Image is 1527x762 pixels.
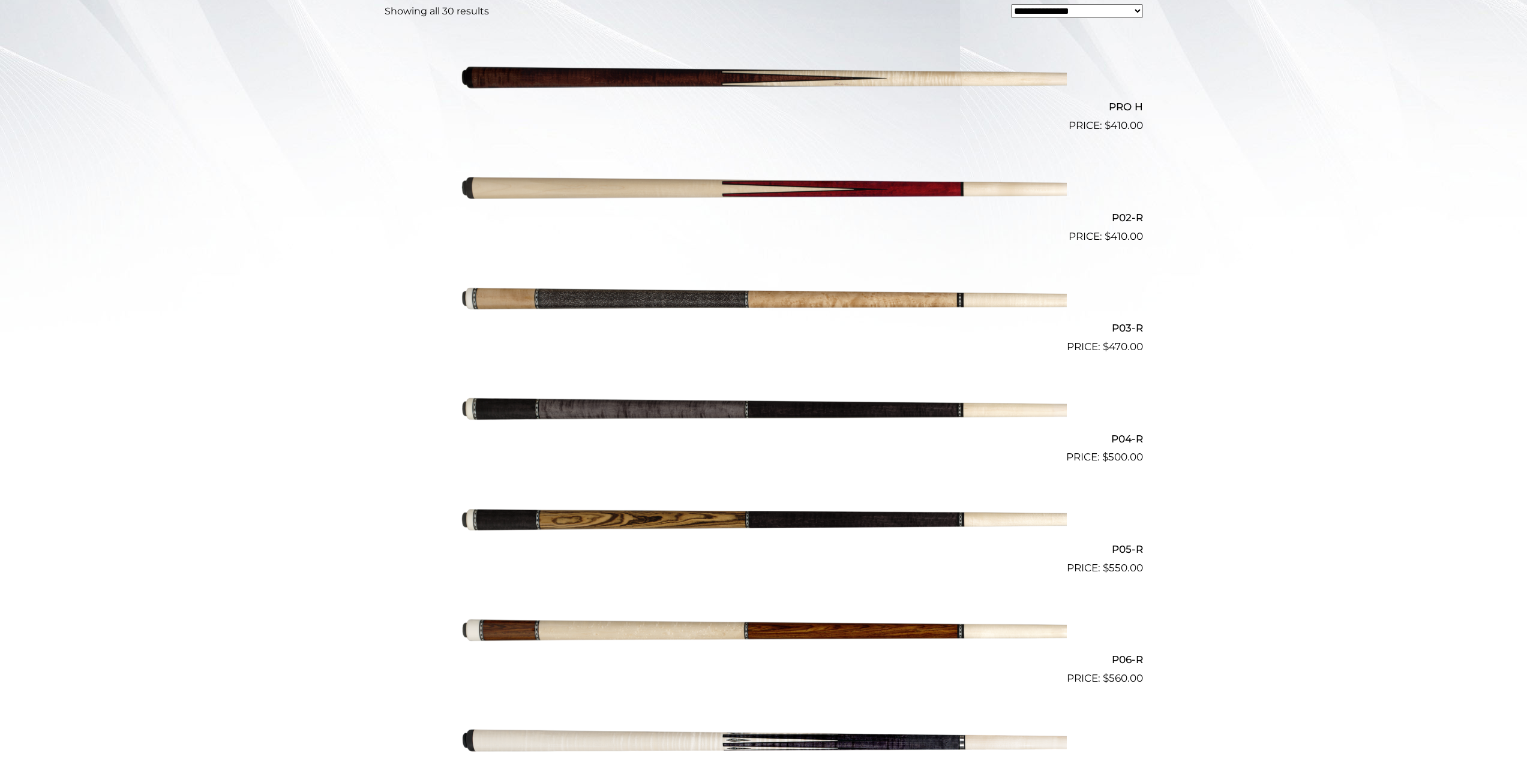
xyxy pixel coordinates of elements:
a: P02-R $410.00 [385,138,1143,244]
p: Showing all 30 results [385,4,489,19]
img: P04-R [461,360,1067,460]
h2: P06-R [385,649,1143,671]
span: $ [1105,119,1111,131]
img: P05-R [461,470,1067,571]
bdi: 560.00 [1103,672,1143,684]
h2: PRO H [385,96,1143,118]
a: PRO H $410.00 [385,28,1143,134]
h2: P03-R [385,317,1143,339]
span: $ [1103,562,1109,574]
bdi: 410.00 [1105,119,1143,131]
a: P04-R $500.00 [385,360,1143,465]
bdi: 410.00 [1105,230,1143,242]
span: $ [1103,672,1109,684]
img: P02-R [461,138,1067,239]
bdi: 550.00 [1103,562,1143,574]
a: P03-R $470.00 [385,249,1143,355]
h2: P02-R [385,206,1143,228]
span: $ [1105,230,1111,242]
a: P05-R $550.00 [385,470,1143,576]
h2: P04-R [385,427,1143,450]
select: Shop order [1011,4,1143,18]
bdi: 470.00 [1103,341,1143,353]
h2: P05-R [385,538,1143,560]
span: $ [1103,341,1109,353]
span: $ [1102,451,1108,463]
img: P06-R [461,581,1067,682]
img: P03-R [461,249,1067,350]
a: P06-R $560.00 [385,581,1143,686]
bdi: 500.00 [1102,451,1143,463]
img: PRO H [461,28,1067,129]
